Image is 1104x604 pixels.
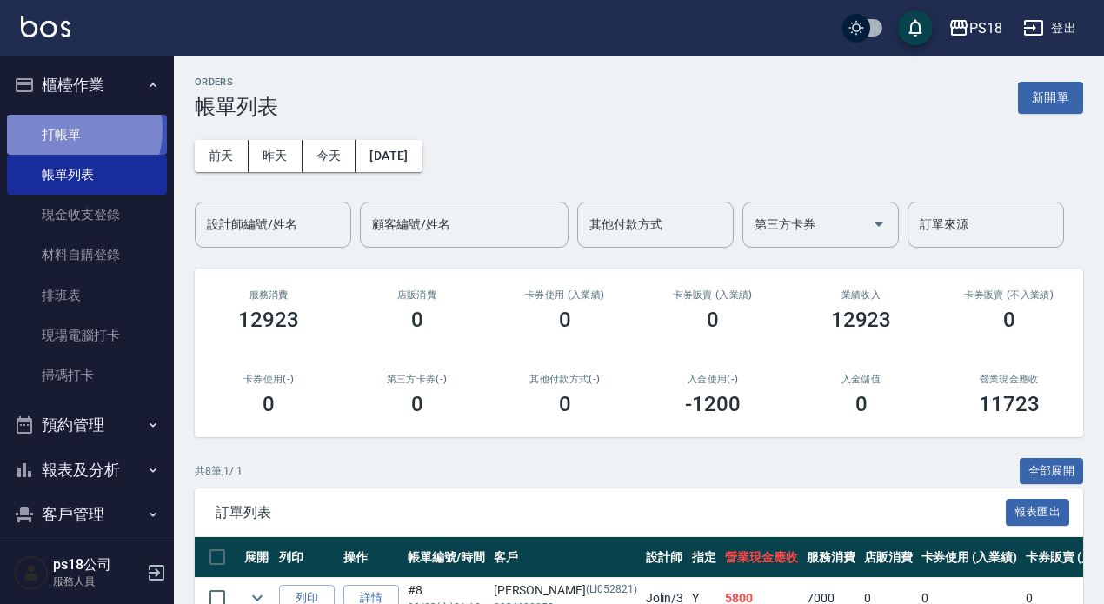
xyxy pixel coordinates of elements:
[808,374,914,385] h2: 入金儲值
[1018,82,1083,114] button: 新開單
[339,537,403,578] th: 操作
[1006,503,1070,520] a: 報表匯出
[7,235,167,275] a: 材料自購登錄
[721,537,802,578] th: 營業現金應收
[956,374,1062,385] h2: 營業現金應收
[1020,458,1084,485] button: 全部展開
[195,76,278,88] h2: ORDERS
[303,140,356,172] button: 今天
[7,355,167,395] a: 掃碼打卡
[7,115,167,155] a: 打帳單
[685,392,741,416] h3: -1200
[586,581,637,600] p: (LI052821)
[7,315,167,355] a: 現場電腦打卡
[7,402,167,448] button: 預約管理
[7,537,167,582] button: 員工及薪資
[707,308,719,332] h3: 0
[411,392,423,416] h3: 0
[802,537,860,578] th: 服務消費
[195,463,243,479] p: 共 8 筆, 1 / 1
[969,17,1002,39] div: PS18
[1018,89,1083,105] a: 新開單
[898,10,933,45] button: save
[263,392,275,416] h3: 0
[1016,12,1083,44] button: 登出
[956,289,1062,301] h2: 卡券販賣 (不入業績)
[642,537,688,578] th: 設計師
[7,275,167,315] a: 排班表
[860,537,917,578] th: 店販消費
[238,308,299,332] h3: 12923
[559,308,571,332] h3: 0
[7,448,167,493] button: 報表及分析
[7,195,167,235] a: 現金收支登錄
[808,289,914,301] h2: 業績收入
[14,555,49,590] img: Person
[688,537,721,578] th: 指定
[7,63,167,108] button: 櫃檯作業
[195,95,278,119] h3: 帳單列表
[489,537,642,578] th: 客戶
[831,308,892,332] h3: 12923
[512,289,618,301] h2: 卡券使用 (入業績)
[559,392,571,416] h3: 0
[411,308,423,332] h3: 0
[1006,499,1070,526] button: 報表匯出
[660,374,766,385] h2: 入金使用(-)
[1003,308,1015,332] h3: 0
[53,556,142,574] h5: ps18公司
[660,289,766,301] h2: 卡券販賣 (入業績)
[865,210,893,238] button: Open
[53,574,142,589] p: 服務人員
[21,16,70,37] img: Logo
[7,492,167,537] button: 客戶管理
[195,140,249,172] button: 前天
[216,374,322,385] h2: 卡券使用(-)
[979,392,1040,416] h3: 11723
[7,155,167,195] a: 帳單列表
[917,537,1022,578] th: 卡券使用 (入業績)
[855,392,868,416] h3: 0
[249,140,303,172] button: 昨天
[356,140,422,172] button: [DATE]
[494,581,637,600] div: [PERSON_NAME]
[941,10,1009,46] button: PS18
[363,289,469,301] h2: 店販消費
[240,537,275,578] th: 展開
[363,374,469,385] h2: 第三方卡券(-)
[216,289,322,301] h3: 服務消費
[403,537,489,578] th: 帳單編號/時間
[216,504,1006,521] span: 訂單列表
[275,537,339,578] th: 列印
[512,374,618,385] h2: 其他付款方式(-)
